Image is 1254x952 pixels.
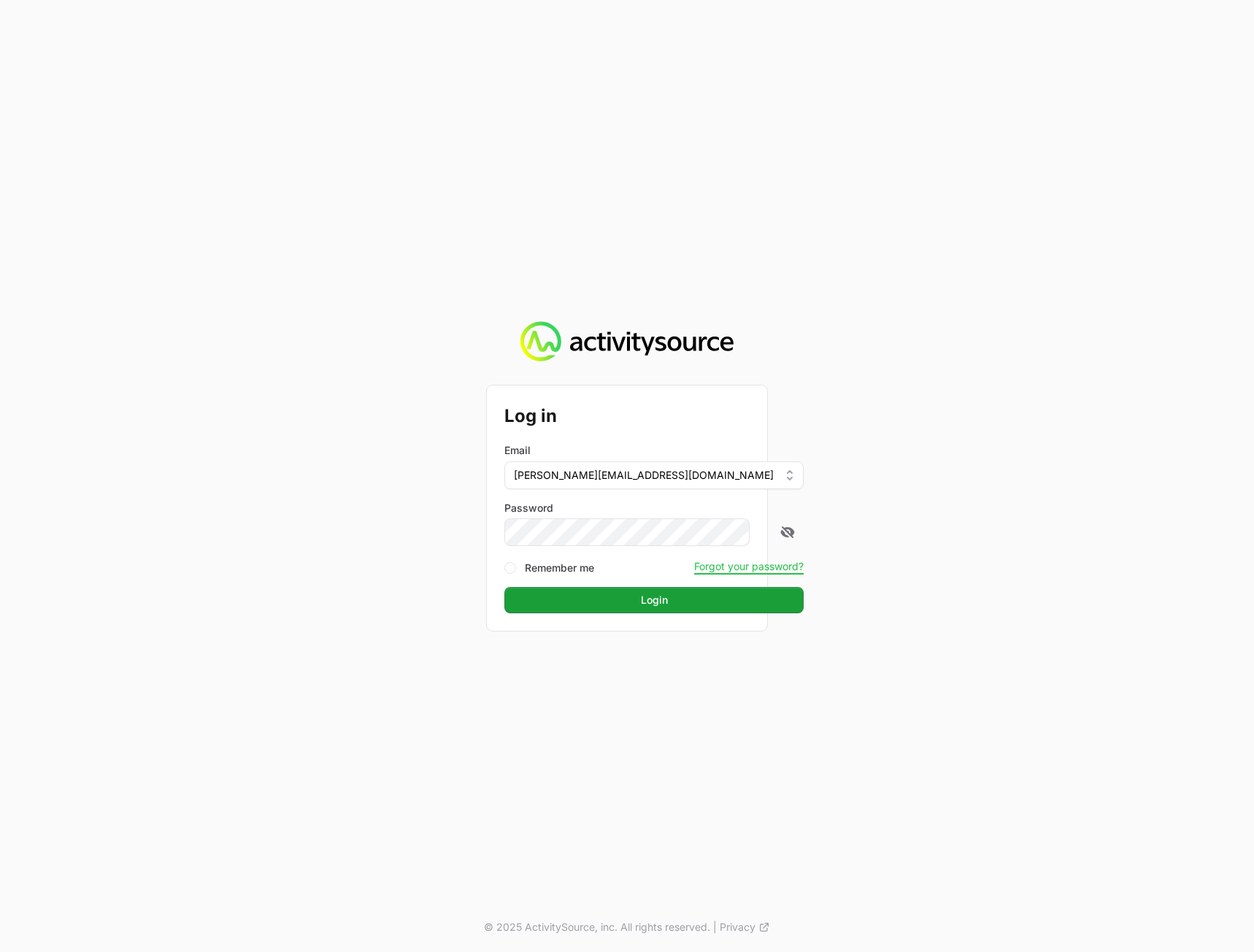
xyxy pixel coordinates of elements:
h2: Log in [504,403,804,429]
label: Password [504,501,804,515]
button: Login [504,587,804,613]
img: Activity Source [520,321,733,362]
span: | [713,920,717,934]
span: [PERSON_NAME][EMAIL_ADDRESS][DOMAIN_NAME] [514,468,774,483]
p: © 2025 ActivitySource, inc. All rights reserved. [484,920,710,934]
label: Remember me [525,561,594,575]
span: Login [641,591,668,609]
button: [PERSON_NAME][EMAIL_ADDRESS][DOMAIN_NAME] [504,461,804,489]
button: Forgot your password? [694,560,804,573]
label: Email [504,443,531,458]
a: Privacy [720,920,770,934]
